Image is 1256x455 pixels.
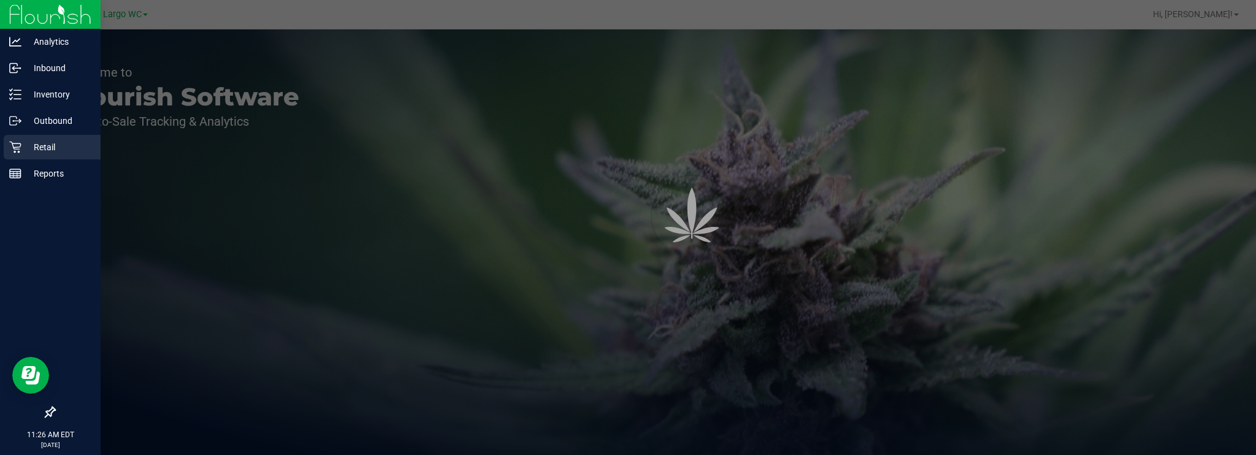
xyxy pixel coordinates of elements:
p: 11:26 AM EDT [6,429,95,440]
p: Outbound [21,113,95,128]
inline-svg: Inbound [9,62,21,74]
p: Reports [21,166,95,181]
p: Analytics [21,34,95,49]
inline-svg: Reports [9,167,21,180]
p: [DATE] [6,440,95,449]
inline-svg: Inventory [9,88,21,101]
p: Inventory [21,87,95,102]
inline-svg: Retail [9,141,21,153]
p: Inbound [21,61,95,75]
inline-svg: Analytics [9,36,21,48]
inline-svg: Outbound [9,115,21,127]
iframe: Resource center [12,357,49,394]
p: Retail [21,140,95,155]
